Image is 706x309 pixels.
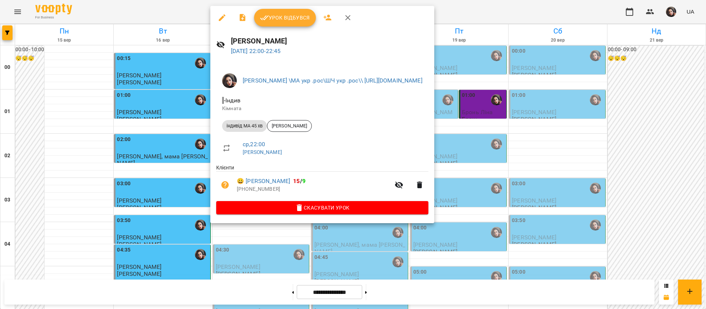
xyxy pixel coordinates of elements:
[231,48,281,55] a: [DATE] 22:00-22:45
[216,164,428,201] ul: Клієнти
[254,9,316,27] button: Урок відбувся
[222,73,237,88] img: 415cf204168fa55e927162f296ff3726.jpg
[260,13,310,22] span: Урок відбувся
[243,141,265,148] a: ср , 22:00
[293,178,300,185] span: 15
[302,178,306,185] span: 9
[243,149,282,155] a: [PERSON_NAME]
[222,97,242,104] span: - Індив
[237,186,390,193] p: [PHONE_NUMBER]
[293,178,306,185] b: /
[222,123,267,129] span: індивід МА 45 хв
[216,201,428,214] button: Скасувати Урок
[222,105,422,112] p: Кімната
[222,203,422,212] span: Скасувати Урок
[231,35,428,47] h6: [PERSON_NAME]
[267,123,311,129] span: [PERSON_NAME]
[237,177,290,186] a: 😀 [PERSON_NAME]
[216,176,234,194] button: Візит ще не сплачено. Додати оплату?
[267,120,312,132] div: [PERSON_NAME]
[243,77,422,84] a: [PERSON_NAME] \МА укр .рос\ШЧ укр .рос\\ [URL][DOMAIN_NAME]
